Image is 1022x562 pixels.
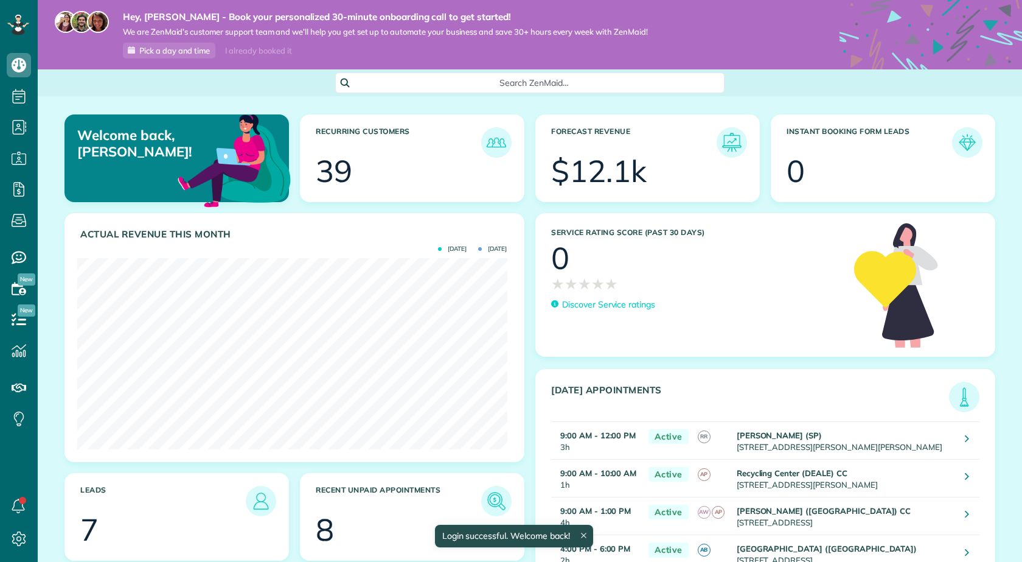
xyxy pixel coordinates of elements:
img: jorge-587dff0eeaa6aab1f244e6dc62b8924c3b6ad411094392a53c71c6c4a576187d.jpg [71,11,92,33]
h3: Service Rating score (past 30 days) [551,228,842,237]
td: 4h [551,497,642,535]
h3: Forecast Revenue [551,127,717,158]
span: RR [698,430,711,443]
span: AP [698,468,711,481]
td: 1h [551,459,642,497]
a: Discover Service ratings [551,298,655,311]
div: 0 [787,156,805,186]
p: Welcome back, [PERSON_NAME]! [77,127,217,160]
div: 7 [80,515,99,545]
span: New [18,273,35,286]
span: ★ [605,273,618,295]
span: AB [698,544,711,557]
strong: 9:00 AM - 12:00 PM [560,430,636,440]
strong: [PERSON_NAME] (SP) [737,430,822,440]
div: 0 [551,243,569,273]
img: icon_leads-1bed01f49abd5b7fead27621c3d59655bb73ed531f8eeb49469d10e621d6b896.png [249,489,273,513]
span: Pick a day and time [139,46,210,55]
h3: [DATE] Appointments [551,385,949,412]
span: [DATE] [478,246,507,252]
strong: [GEOGRAPHIC_DATA] ([GEOGRAPHIC_DATA]) [737,544,917,553]
img: maria-72a9807cf96188c08ef61303f053569d2e2a8a1cde33d635c8a3ac13582a053d.jpg [55,11,77,33]
img: icon_form_leads-04211a6a04a5b2264e4ee56bc0799ec3eb69b7e499cbb523a139df1d13a81ae0.png [955,130,979,155]
span: We are ZenMaid’s customer support team and we’ll help you get set up to automate your business an... [123,27,648,37]
div: 39 [316,156,352,186]
div: 8 [316,515,334,545]
span: Active [648,505,689,520]
strong: 4:00 PM - 6:00 PM [560,544,630,553]
span: ★ [591,273,605,295]
span: [DATE] [438,246,467,252]
td: [STREET_ADDRESS][PERSON_NAME][PERSON_NAME] [734,421,956,459]
strong: [PERSON_NAME] ([GEOGRAPHIC_DATA]) CC [737,506,911,516]
img: icon_forecast_revenue-8c13a41c7ed35a8dcfafea3cbb826a0462acb37728057bba2d056411b612bbbe.png [720,130,744,155]
p: Discover Service ratings [562,298,655,311]
h3: Leads [80,486,246,516]
td: [STREET_ADDRESS][PERSON_NAME] [734,459,956,497]
strong: Recycling Center (DEALE) CC [737,468,847,478]
span: Active [648,543,689,558]
a: Pick a day and time [123,43,215,58]
strong: 9:00 AM - 1:00 PM [560,506,631,516]
img: dashboard_welcome-42a62b7d889689a78055ac9021e634bf52bae3f8056760290aed330b23ab8690.png [175,100,293,219]
span: New [18,304,35,317]
div: I already booked it [218,43,299,58]
img: icon_todays_appointments-901f7ab196bb0bea1936b74009e4eb5ffbc2d2711fa7634e0d609ed5ef32b18b.png [952,385,976,409]
div: Login successful. Welcome back! [434,525,593,547]
img: icon_recurring_customers-cf858462ba22bcd05b5a5880d41d6543d210077de5bb9ebc9590e49fd87d84ed.png [484,130,509,155]
span: AW [698,506,711,519]
strong: 9:00 AM - 10:00 AM [560,468,636,478]
span: ★ [551,273,565,295]
span: Active [648,429,689,444]
span: ★ [565,273,578,295]
td: [STREET_ADDRESS] [734,497,956,535]
img: icon_unpaid_appointments-47b8ce3997adf2238b356f14209ab4cced10bd1f174958f3ca8f1d0dd7fffeee.png [484,489,509,513]
span: Active [648,467,689,482]
h3: Recent unpaid appointments [316,486,481,516]
div: $12.1k [551,156,647,186]
img: michelle-19f622bdf1676172e81f8f8fba1fb50e276960ebfe0243fe18214015130c80e4.jpg [87,11,109,33]
h3: Actual Revenue this month [80,229,512,240]
h3: Instant Booking Form Leads [787,127,952,158]
td: 3h [551,421,642,459]
span: ★ [578,273,591,295]
strong: Hey, [PERSON_NAME] - Book your personalized 30-minute onboarding call to get started! [123,11,648,23]
span: AP [712,506,725,519]
h3: Recurring Customers [316,127,481,158]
